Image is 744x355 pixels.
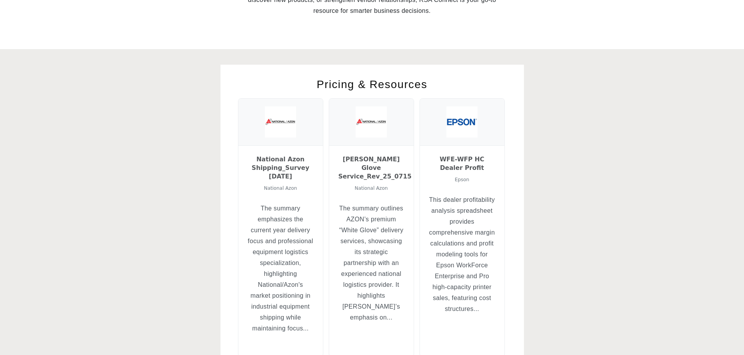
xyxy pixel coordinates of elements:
[248,155,314,184] a: National Azon Shipping_Survey [DATE]
[339,155,404,181] h3: [PERSON_NAME] Glove Service_Rev_25_0715
[264,185,297,191] span: National Azon
[238,76,506,93] h2: Pricing & Resources
[339,155,404,184] a: [PERSON_NAME] Glove Service_Rev_25_0715
[248,203,314,334] p: The summary emphasizes the current year delivery focus and professional equipment logistics speci...
[339,203,404,323] p: The summary outlines AZON’s premium “White Glove” delivery services, showcasing its strategic par...
[248,155,314,181] h3: National Azon Shipping_Survey [DATE]
[429,194,495,314] p: This dealer profitability analysis spreadsheet provides comprehensive margin calculations and pro...
[429,155,495,172] h3: WFE-WFP HC Dealer Profit
[354,185,388,191] span: National Azon
[429,155,495,175] a: WFE-WFP HC Dealer Profit
[446,106,478,138] img: Epson
[455,177,469,182] span: Epson
[265,106,296,138] img: National Azon
[356,106,387,138] img: National Azon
